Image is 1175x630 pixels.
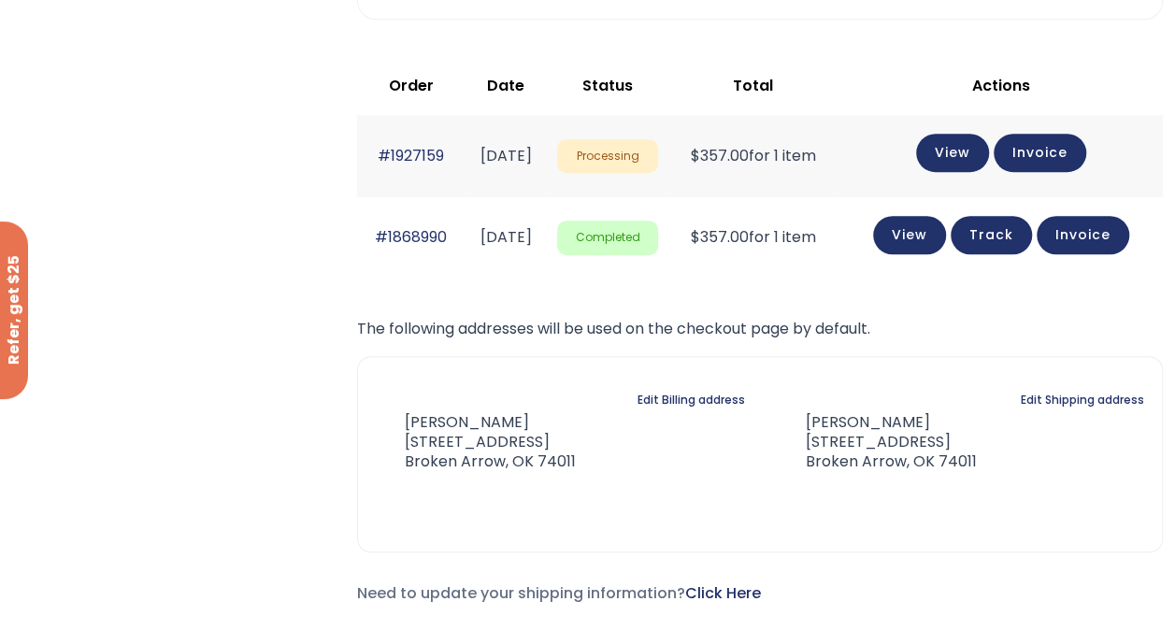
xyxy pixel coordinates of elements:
[667,115,838,196] td: for 1 item
[557,221,659,255] span: Completed
[951,216,1032,254] a: Track
[378,145,444,166] a: #1927159
[1020,387,1143,413] a: Edit Shipping address
[994,134,1086,172] a: Invoice
[377,413,576,471] address: [PERSON_NAME] [STREET_ADDRESS] Broken Arrow, OK 74011
[972,75,1030,96] span: Actions
[691,145,700,166] span: $
[685,582,761,604] a: Click Here
[480,226,532,248] time: [DATE]
[733,75,773,96] span: Total
[873,216,946,254] a: View
[357,582,761,604] span: Need to update your shipping information?
[1037,216,1129,254] a: Invoice
[691,226,700,248] span: $
[375,226,447,248] a: #1868990
[388,75,433,96] span: Order
[357,316,1163,342] p: The following addresses will be used on the checkout page by default.
[557,139,659,174] span: Processing
[480,145,532,166] time: [DATE]
[582,75,633,96] span: Status
[667,197,838,279] td: for 1 item
[638,387,745,413] a: Edit Billing address
[691,226,749,248] span: 357.00
[691,145,749,166] span: 357.00
[776,413,977,471] address: [PERSON_NAME] [STREET_ADDRESS] Broken Arrow, OK 74011
[487,75,524,96] span: Date
[916,134,989,172] a: View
